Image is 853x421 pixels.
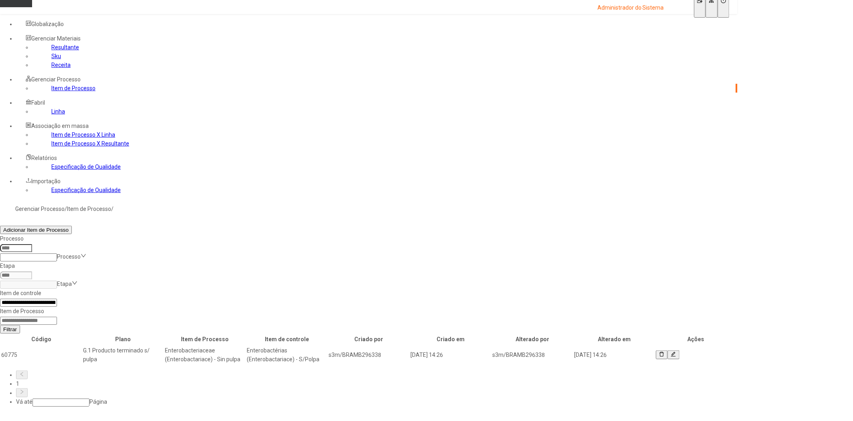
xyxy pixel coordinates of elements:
span: Associação em massa [31,123,89,129]
span: Adicionar Item de Processo [3,227,69,233]
th: Item de controle [246,334,327,344]
th: Alterado em [574,334,655,344]
p: Administrador do Sistema [597,4,686,12]
th: Alterado por [492,334,573,344]
th: Criado por [328,334,409,344]
th: Item de Processo [165,334,246,344]
th: Criado em [410,334,491,344]
nz-select-placeholder: Processo [57,253,81,260]
td: s3m/BRAMB296338 [492,346,573,364]
li: 1 [16,379,737,388]
a: Sku [51,53,61,59]
span: Importação [31,178,61,184]
td: [DATE] 14:26 [574,346,655,364]
a: Item de Processo [51,85,95,91]
nz-breadcrumb-separator: / [111,206,114,212]
td: s3m/BRAMB296338 [328,346,409,364]
a: Especificação de Qualidade [51,164,121,170]
li: Próxima página [16,388,737,397]
span: Gerenciar Processo [31,76,81,83]
a: 1 [16,381,19,387]
span: Filtrar [3,326,17,332]
nz-breadcrumb-separator: / [65,206,67,212]
span: Relatórios [31,155,57,161]
li: Página anterior [16,370,737,379]
span: Fabril [31,99,45,106]
span: Gerenciar Materiais [31,35,81,42]
a: Item de Processo X Linha [51,132,115,138]
td: [DATE] 14:26 [410,346,491,364]
td: Enterobacteriaceae (Enterobactariace) - Sin pulpa [165,346,246,364]
td: G.1 Producto terminado s/ pulpa [83,346,164,364]
th: Plano [83,334,164,344]
a: Gerenciar Processo [15,206,65,212]
td: Enterobactérias (Enterobactariace) - S/Polpa [246,346,327,364]
a: Especificação de Qualidade [51,187,121,193]
nz-select-placeholder: Etapa [57,281,72,287]
th: Código [1,334,82,344]
a: Receita [51,62,71,68]
td: 60775 [1,346,82,364]
a: Linha [51,108,65,115]
div: Vá até Página [16,397,737,407]
th: Ações [656,334,737,344]
span: Globalização [31,21,64,27]
a: Item de Processo [67,206,111,212]
a: Item de Processo X Resultante [51,140,129,147]
a: Resultante [51,44,79,51]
